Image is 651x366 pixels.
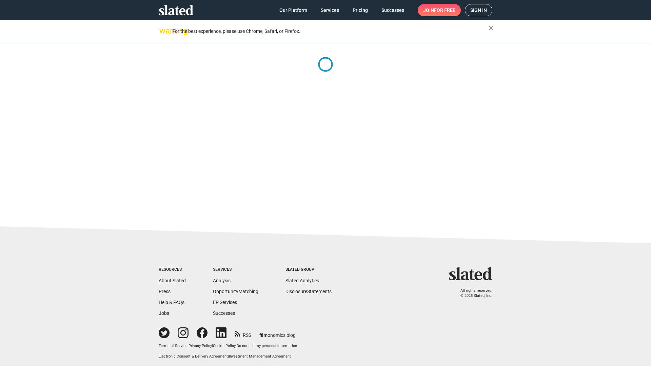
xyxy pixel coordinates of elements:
[315,4,344,16] a: Services
[213,310,235,316] a: Successes
[470,4,487,16] span: Sign in
[213,289,258,294] a: OpportunityMatching
[347,4,373,16] a: Pricing
[159,310,169,316] a: Jobs
[159,289,171,294] a: Press
[172,27,488,36] div: For the best experience, please use Chrome, Safari, or Firefox.
[321,4,339,16] span: Services
[285,289,332,294] a: DisclosureStatements
[274,4,313,16] a: Our Platform
[213,344,236,348] a: Cookie Policy
[279,4,307,16] span: Our Platform
[159,278,186,283] a: About Slated
[213,267,258,272] div: Services
[212,344,213,348] span: |
[237,344,297,349] button: Do not sell my personal information
[159,267,186,272] div: Resources
[453,288,492,298] p: All rights reserved. © 2025 Slated, Inc.
[353,4,368,16] span: Pricing
[159,300,184,305] a: Help & FAQs
[381,4,404,16] span: Successes
[213,300,237,305] a: EP Services
[465,4,492,16] a: Sign in
[487,24,495,32] mat-icon: close
[376,4,410,16] a: Successes
[418,4,461,16] a: Joinfor free
[285,267,332,272] div: Slated Group
[213,278,231,283] a: Analysis
[228,354,229,359] span: |
[189,344,212,348] a: Privacy Policy
[285,278,319,283] a: Slated Analytics
[259,332,268,338] span: film
[434,4,455,16] span: for free
[235,328,251,339] a: RSS
[159,27,167,35] mat-icon: warning
[423,4,455,16] span: Join
[236,344,237,348] span: |
[159,354,228,359] a: Electronic Consent & Delivery Agreement
[188,344,189,348] span: |
[259,327,296,339] a: filmonomics blog
[229,354,291,359] a: Investment Management Agreement
[159,344,188,348] a: Terms of Service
